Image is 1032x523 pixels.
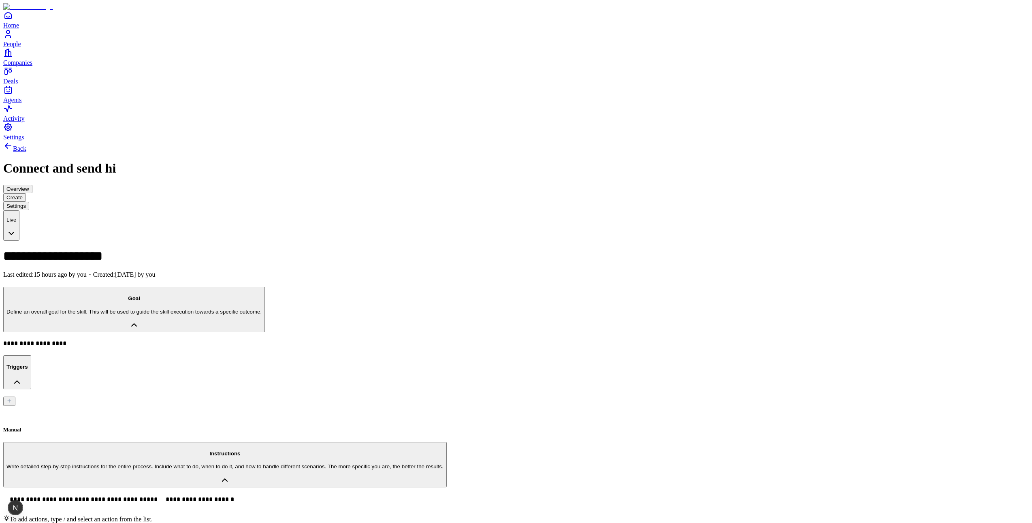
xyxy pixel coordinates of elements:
span: People [3,41,21,47]
button: Triggers [3,355,31,389]
button: Overview [3,185,32,193]
a: Settings [3,122,1029,141]
span: Activity [3,115,24,122]
a: Activity [3,104,1029,122]
a: People [3,29,1029,47]
span: Home [3,22,19,29]
a: Agents [3,85,1029,103]
div: To add actions, type / and select an action from the list. [3,515,1029,523]
button: GoalDefine an overall goal for the skill. This will be used to guide the skill execution towards ... [3,287,265,332]
p: Last edited: 15 hours ago by you ・Created: [DATE] by you [3,271,1029,279]
h4: Instructions [6,450,444,457]
button: InstructionsWrite detailed step-by-step instructions for the entire process. Include what to do, ... [3,442,447,487]
div: InstructionsWrite detailed step-by-step instructions for the entire process. Include what to do, ... [3,495,1029,523]
span: Settings [3,134,24,141]
a: Back [3,145,26,152]
div: Triggers [3,397,1029,433]
button: Settings [3,202,29,210]
a: Home [3,11,1029,29]
a: Companies [3,48,1029,66]
h5: Manual [3,427,1029,433]
span: Deals [3,78,18,85]
div: GoalDefine an overall goal for the skill. This will be used to guide the skill execution towards ... [3,340,1029,348]
span: Agents [3,96,21,103]
button: Create [3,193,26,202]
h4: Triggers [6,364,28,370]
h1: Connect and send hi [3,161,1029,176]
a: Deals [3,66,1029,85]
h4: Goal [6,295,262,301]
p: Write detailed step-by-step instructions for the entire process. Include what to do, when to do i... [6,463,444,470]
img: Item Brain Logo [3,3,53,11]
p: Define an overall goal for the skill. This will be used to guide the skill execution towards a sp... [6,309,262,315]
span: Companies [3,59,32,66]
